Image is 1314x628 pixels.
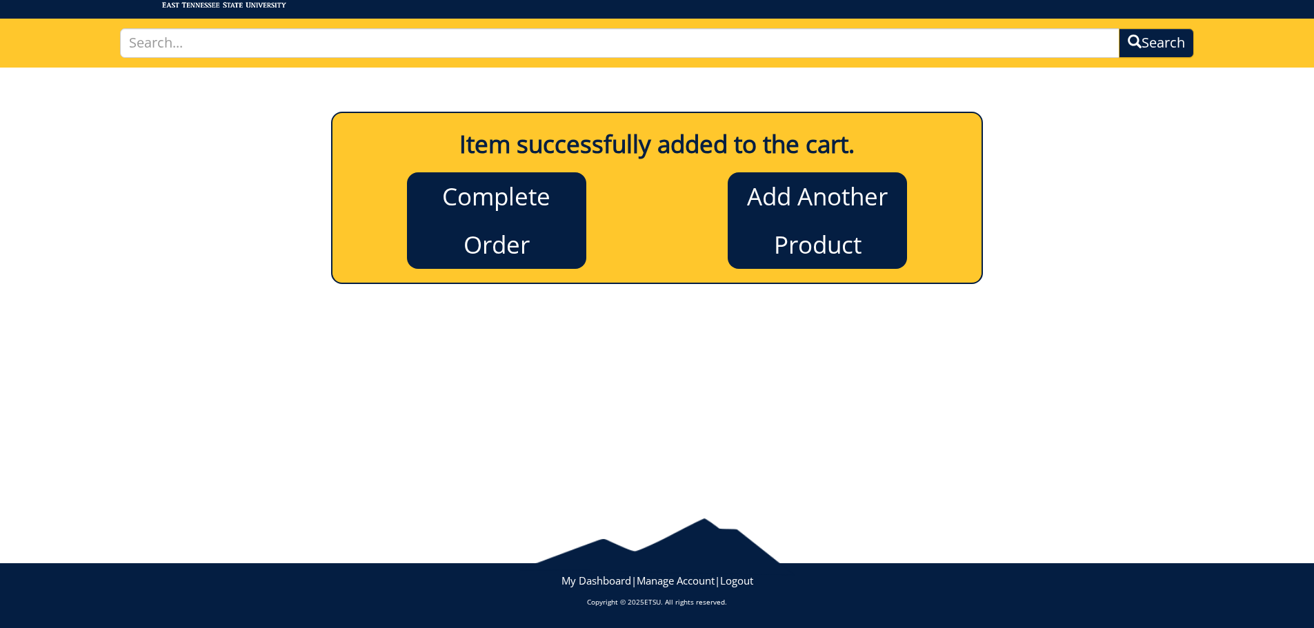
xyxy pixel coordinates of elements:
[637,574,715,587] a: Manage Account
[728,172,907,269] a: Add Another Product
[407,172,586,269] a: Complete Order
[720,574,753,587] a: Logout
[120,28,1120,58] input: Search...
[1119,28,1194,58] button: Search
[644,597,661,607] a: ETSU
[459,128,855,160] b: Item successfully added to the cart.
[561,574,631,587] a: My Dashboard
